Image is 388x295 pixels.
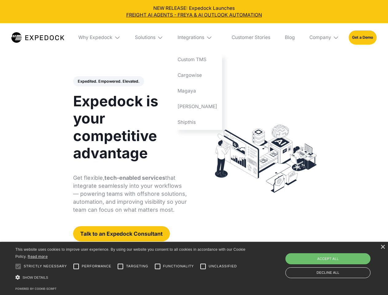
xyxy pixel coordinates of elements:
[173,52,222,130] nav: Integrations
[74,23,125,52] div: Why Expedock
[130,23,168,52] div: Solutions
[280,23,300,52] a: Blog
[104,175,165,181] strong: tech-enabled services
[24,264,67,269] span: Strictly necessary
[173,83,222,99] a: Magaya
[5,5,383,18] div: NEW RELEASE: Expedock Launches
[73,226,170,241] a: Talk to an Expedock Consultant
[173,23,222,52] div: Integrations
[349,30,377,44] a: Get a Demo
[82,264,112,269] span: Performance
[5,12,383,18] a: FREIGHT AI AGENTS - FREYA & AI OUTLOOK AUTOMATION
[227,23,275,52] a: Customer Stories
[209,264,237,269] span: Unclassified
[304,23,344,52] div: Company
[22,276,48,279] span: Show details
[73,92,187,162] h1: Expedock is your competitive advantage
[286,229,388,295] iframe: Chat Widget
[15,247,245,259] span: This website uses cookies to improve user experience. By using our website you consent to all coo...
[173,68,222,83] a: Cargowise
[163,264,194,269] span: Functionality
[135,34,155,41] div: Solutions
[178,34,204,41] div: Integrations
[173,114,222,130] a: Shipthis
[173,99,222,114] a: [PERSON_NAME]
[78,34,112,41] div: Why Expedock
[15,287,57,290] a: Powered by cookie-script
[15,273,248,282] div: Show details
[173,52,222,68] a: Custom TMS
[73,174,187,214] p: Get flexible, that integrate seamlessly into your workflows — powering teams with offshore soluti...
[28,254,48,259] a: Read more
[126,264,148,269] span: Targeting
[309,34,331,41] div: Company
